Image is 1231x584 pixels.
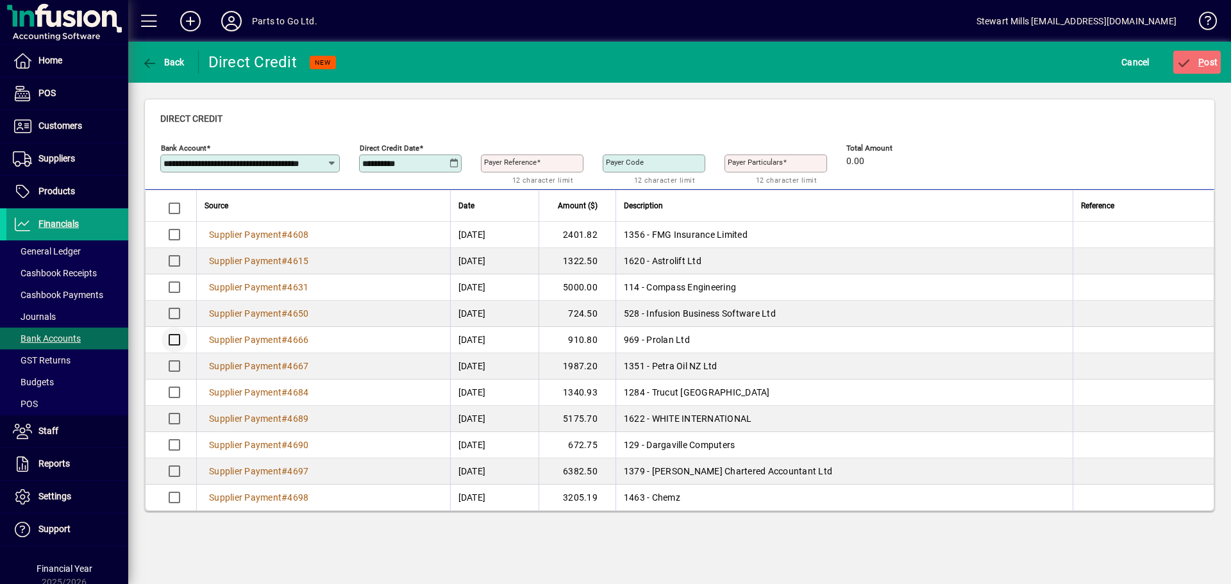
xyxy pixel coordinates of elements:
td: [DATE] [450,406,539,432]
span: # [281,335,287,345]
td: 724.50 [539,301,615,327]
a: Settings [6,481,128,513]
mat-label: Payer Particulars [728,158,783,167]
div: Stewart Mills [EMAIL_ADDRESS][DOMAIN_NAME] [976,11,1177,31]
td: 5000.00 [539,274,615,301]
a: Supplier Payment#4666 [205,333,313,347]
a: General Ledger [6,240,128,262]
span: POS [38,88,56,98]
span: Staff [38,426,58,436]
a: Cashbook Payments [6,284,128,306]
span: 4698 [287,492,308,503]
span: 4666 [287,335,308,345]
div: Parts to Go Ltd. [252,11,317,31]
a: Reports [6,448,128,480]
a: Products [6,176,128,208]
a: Home [6,45,128,77]
span: POS [13,399,38,409]
span: Customers [38,121,82,131]
span: Reference [1081,199,1114,213]
span: Source [205,199,228,213]
div: Description [624,199,1065,213]
span: 0.00 [846,156,864,167]
span: Reports [38,458,70,469]
span: Supplier Payment [209,440,281,450]
span: 969 - Prolan Ltd [624,335,690,345]
span: Date [458,199,474,213]
td: [DATE] [450,222,539,248]
a: Supplier Payment#4650 [205,306,313,321]
span: Description [624,199,663,213]
mat-hint: 12 character limit [756,172,817,187]
div: Source [205,199,442,213]
span: Journals [13,312,56,322]
mat-hint: 12 character limit [634,172,695,187]
span: # [281,466,287,476]
span: Supplier Payment [209,335,281,345]
div: Reference [1081,199,1198,213]
td: 910.80 [539,327,615,353]
span: Back [142,57,185,67]
a: Staff [6,415,128,447]
td: [DATE] [450,327,539,353]
span: Cashbook Receipts [13,268,97,278]
mat-label: Bank Account [161,144,206,153]
mat-hint: 12 character limit [512,172,573,187]
td: [DATE] [450,458,539,485]
span: 1284 - Trucut [GEOGRAPHIC_DATA] [624,387,770,397]
span: Supplier Payment [209,282,281,292]
button: Post [1173,51,1221,74]
span: Products [38,186,75,196]
a: Bank Accounts [6,328,128,349]
span: 1379 - [PERSON_NAME] Chartered Accountant Ltd [624,466,832,476]
span: Cashbook Payments [13,290,103,300]
span: Supplier Payment [209,256,281,266]
span: Supplier Payment [209,413,281,424]
a: Supplier Payment#4689 [205,412,313,426]
span: # [281,387,287,397]
mat-label: Payer Reference [484,158,537,167]
span: 1356 - FMG Insurance Limited [624,229,748,240]
td: [DATE] [450,248,539,274]
span: # [281,361,287,371]
button: Cancel [1118,51,1153,74]
a: Cashbook Receipts [6,262,128,284]
span: NEW [315,58,331,67]
td: [DATE] [450,432,539,458]
span: Total Amount [846,144,923,153]
div: Date [458,199,531,213]
span: Supplier Payment [209,229,281,240]
span: Home [38,55,62,65]
td: 672.75 [539,432,615,458]
td: [DATE] [450,380,539,406]
a: Supplier Payment#4608 [205,228,313,242]
div: Amount ($) [547,199,609,213]
span: # [281,282,287,292]
span: # [281,229,287,240]
span: P [1198,57,1204,67]
td: [DATE] [450,301,539,327]
a: POS [6,393,128,415]
a: Supplier Payment#4697 [205,464,313,478]
span: # [281,492,287,503]
td: 6382.50 [539,458,615,485]
span: 114 - Compass Engineering [624,282,736,292]
span: 1463 - Chemz [624,492,680,503]
span: 1620 - Astrolift Ltd [624,256,701,266]
mat-label: Direct Credit Date [360,144,419,153]
span: 4697 [287,466,308,476]
span: 4690 [287,440,308,450]
span: ost [1177,57,1218,67]
a: Customers [6,110,128,142]
span: Suppliers [38,153,75,163]
td: 3205.19 [539,485,615,510]
td: [DATE] [450,485,539,510]
a: Suppliers [6,143,128,175]
span: 4631 [287,282,308,292]
span: 4615 [287,256,308,266]
a: Supplier Payment#4690 [205,438,313,452]
span: Cancel [1121,52,1150,72]
a: Supplier Payment#4684 [205,385,313,399]
span: 4689 [287,413,308,424]
span: Budgets [13,377,54,387]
